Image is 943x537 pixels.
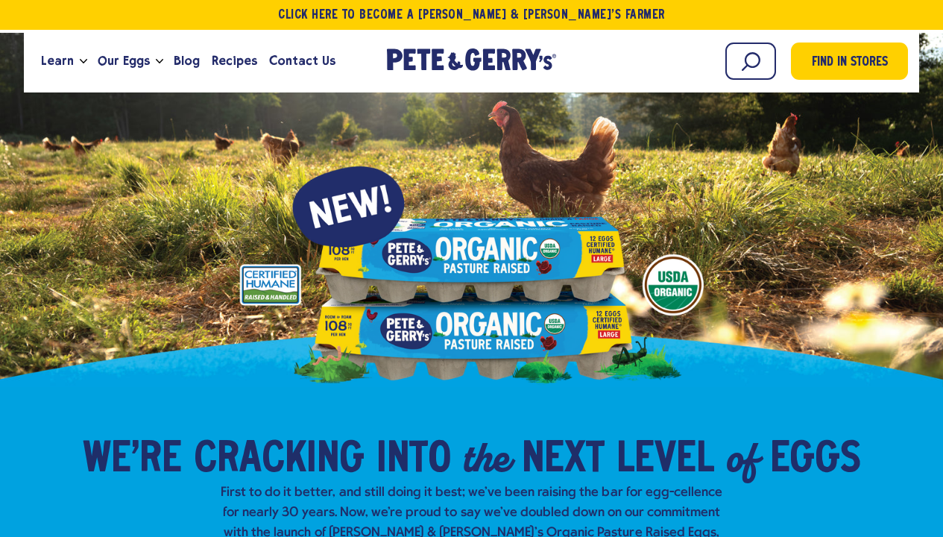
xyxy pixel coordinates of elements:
a: Contact Us [263,41,341,81]
a: Our Eggs [92,41,156,81]
span: Learn [41,51,74,70]
button: Open the dropdown menu for Our Eggs [156,59,163,64]
em: the [463,430,510,484]
span: Level [616,438,714,483]
input: Search [725,43,776,80]
a: Learn [35,41,80,81]
span: Contact Us [269,51,335,70]
span: Find in Stores [812,53,888,73]
span: Blog [174,51,200,70]
span: Cracking [194,438,365,483]
a: Recipes [206,41,263,81]
span: into [376,438,451,483]
a: Blog [168,41,206,81]
span: Recipes [212,51,257,70]
span: Our Eggs [98,51,150,70]
em: of [726,430,758,484]
a: Find in Stores [791,43,908,80]
button: Open the dropdown menu for Learn [80,59,87,64]
span: Next [522,438,605,483]
span: Eggs​ [770,438,861,483]
span: We’re [83,438,182,483]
